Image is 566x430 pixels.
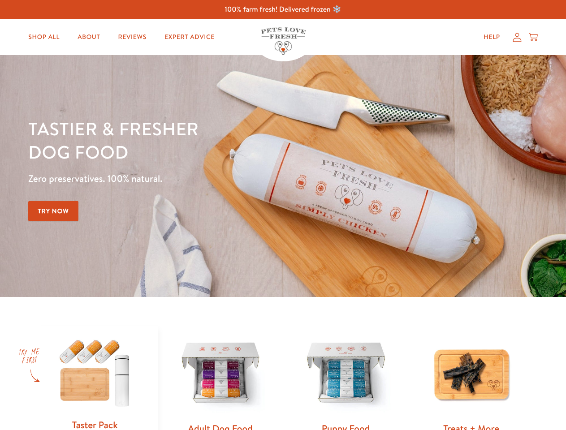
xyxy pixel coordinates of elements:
img: Pets Love Fresh [261,27,306,55]
a: About [70,28,107,46]
a: Reviews [111,28,153,46]
h1: Tastier & fresher dog food [28,117,368,163]
a: Shop All [21,28,67,46]
p: Zero preservatives. 100% natural. [28,171,368,187]
a: Expert Advice [157,28,222,46]
a: Try Now [28,201,78,221]
a: Help [476,28,507,46]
